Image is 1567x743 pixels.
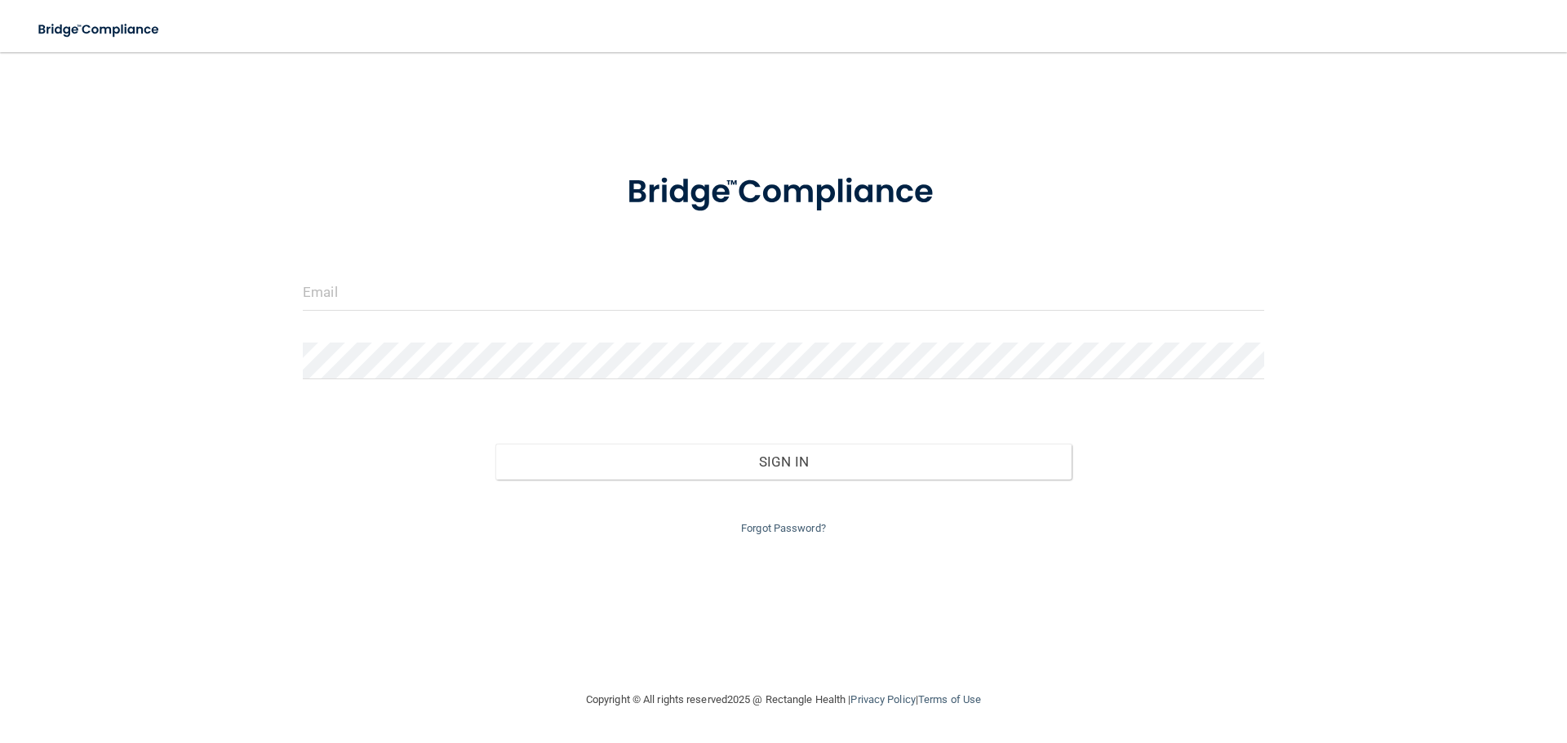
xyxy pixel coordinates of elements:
[495,444,1072,480] button: Sign In
[850,693,915,705] a: Privacy Policy
[486,674,1081,726] div: Copyright © All rights reserved 2025 @ Rectangle Health | |
[24,13,175,46] img: bridge_compliance_login_screen.278c3ca4.svg
[593,150,974,235] img: bridge_compliance_login_screen.278c3ca4.svg
[741,522,826,534] a: Forgot Password?
[918,693,981,705] a: Terms of Use
[303,274,1264,311] input: Email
